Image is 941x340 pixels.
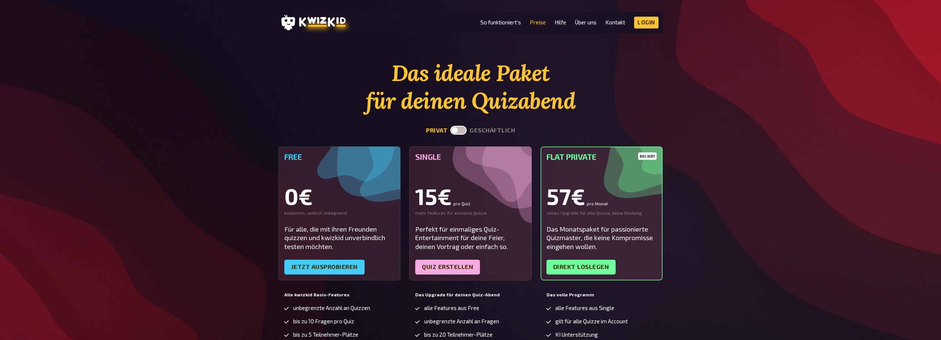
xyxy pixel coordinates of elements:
[575,19,596,26] a: Über uns
[555,19,566,26] a: Hilfe
[284,260,365,275] a: Jetzt ausprobieren
[284,292,395,297] h5: Alle kwizkid Basis-Features
[426,127,447,134] button: privat
[415,260,480,275] a: Quiz erstellen
[284,185,395,207] div: 0€
[546,152,657,161] h5: Flat Private
[284,210,395,216] div: kostenlos, zeitlich unbegrenzt
[415,185,526,207] div: 15€
[278,59,663,115] h1: Das ideale Paket für deinen Quizabend
[415,225,526,251] div: Perfekt für einmaliges Quiz-Entertainment für deine Feier, deinen Vortrag oder einfach so.
[293,318,354,324] span: bis zu 10 Fragen pro Quiz
[293,331,358,338] span: bis zu 5 Teilnehmer-Plätze
[415,210,526,216] div: mehr Features für einzelne Quizze
[424,331,492,338] span: bis zu 20 Teilnehmer-Plätze
[546,210,657,216] div: volles Upgrade für alle Quizze, keine Bindung
[415,292,526,297] h5: Das Upgrade für deinen Quiz-Abend
[530,19,546,26] a: Preise
[480,19,521,26] a: So funktioniert's
[470,127,515,134] button: geschäftlich
[555,331,598,338] span: KI Unterstützung
[546,292,657,297] h5: Das volle Programm
[453,201,470,206] small: pro Quiz
[546,225,657,251] div: Das Monatspaket für passionierte Quizmaster, die keine Kompromisse eingehen wollen.
[293,305,370,311] span: unbegrenzte Anzahl an Quizzen
[546,185,657,207] div: 57€
[424,305,479,311] span: alle Features aus Free
[634,17,659,28] a: Login
[555,318,628,324] span: gilt für alle Quizze im Account
[546,260,616,275] a: Direkt loslegen
[587,201,608,206] small: pro Monat
[284,152,395,161] h5: Free
[415,152,526,161] h5: Single
[424,318,499,324] span: unbegrenzte Anzahl an Fragen
[605,19,625,26] a: Kontakt
[284,225,395,251] div: Für alle, die mit ihren Freunden quizzen und kwizkid unverbindlich testen möchten.
[555,305,614,311] span: alle Features aus Single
